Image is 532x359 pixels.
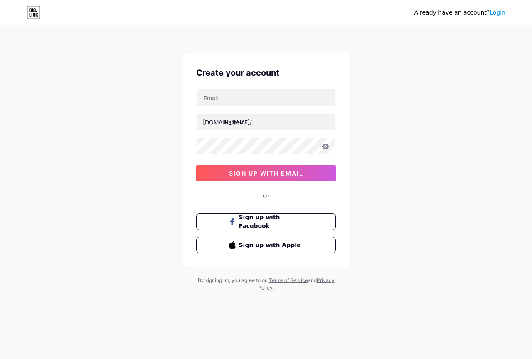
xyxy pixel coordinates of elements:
[490,9,505,16] a: Login
[239,241,303,250] span: Sign up with Apple
[196,237,336,253] button: Sign up with Apple
[263,191,269,200] div: Or
[196,165,336,181] button: sign up with email
[239,213,303,230] span: Sign up with Facebook
[229,170,303,177] span: sign up with email
[195,277,337,292] div: By signing up, you agree to our and .
[197,89,335,106] input: Email
[196,213,336,230] button: Sign up with Facebook
[203,118,252,126] div: [DOMAIN_NAME]/
[269,277,308,283] a: Terms of Service
[197,114,335,130] input: username
[414,8,505,17] div: Already have an account?
[196,67,336,79] div: Create your account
